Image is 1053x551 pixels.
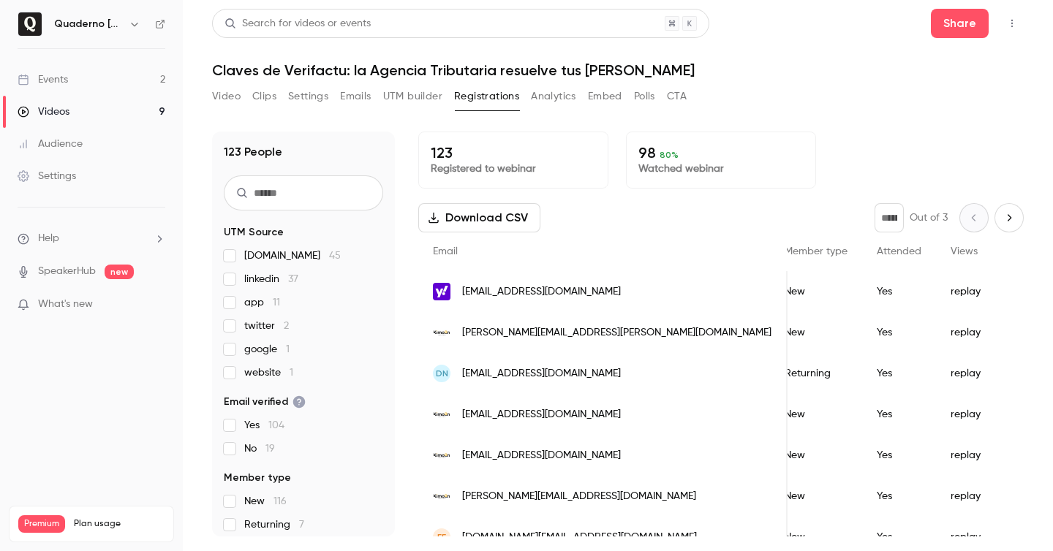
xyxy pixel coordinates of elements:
[436,367,448,380] span: DN
[660,150,679,160] span: 80 %
[244,272,298,286] span: linkedin
[38,297,93,312] span: What's new
[638,144,804,161] p: 98
[244,342,290,357] span: google
[224,471,291,485] span: Member type
[862,271,936,312] div: Yes
[531,85,576,108] button: Analytics
[288,274,298,284] span: 37
[462,530,697,545] span: [DOMAIN_NAME][EMAIL_ADDRESS][DOMAIN_NAME]
[18,12,42,36] img: Quaderno España
[74,518,165,530] span: Plan usage
[454,85,519,108] button: Registrations
[936,271,1016,312] div: replay
[18,104,69,119] div: Videos
[877,246,921,256] span: Attended
[462,407,621,422] span: [EMAIL_ADDRESS][DOMAIN_NAME]
[268,420,284,430] span: 104
[431,161,596,176] p: Registered to webinar
[212,61,1024,79] h1: Claves de Verifactu: la Agencia Tributaria resuelve tus [PERSON_NAME]
[936,435,1016,476] div: replay
[148,298,165,311] iframe: Noticeable Trigger
[244,248,341,263] span: [DOMAIN_NAME]
[931,9,989,38] button: Share
[244,494,287,509] span: New
[770,394,862,435] div: New
[299,520,304,530] span: 7
[433,246,458,256] span: Email
[770,476,862,517] div: New
[588,85,622,108] button: Embed
[18,169,76,183] div: Settings
[38,264,96,279] a: SpeakerHub
[951,246,978,256] span: Views
[212,85,241,108] button: Video
[462,284,621,300] span: [EMAIL_ADDRESS][DOMAIN_NAME]
[288,85,328,108] button: Settings
[431,144,596,161] p: 123
[437,531,446,544] span: FE
[224,225,284,240] span: UTM Source
[862,312,936,353] div: Yes
[433,324,450,341] img: kimoon.io
[329,251,341,261] span: 45
[18,231,165,246] li: help-dropdown-opener
[433,283,450,300] img: yahoo.es
[936,312,1016,353] div: replay
[383,85,442,108] button: UTM builder
[433,487,450,505] img: kimoon.io
[244,295,280,310] span: app
[634,85,655,108] button: Polls
[462,325,771,341] span: [PERSON_NAME][EMAIL_ADDRESS][PERSON_NAME][DOMAIN_NAME]
[252,85,276,108] button: Clips
[936,476,1016,517] div: replay
[994,203,1024,232] button: Next page
[433,406,450,423] img: kimoon.io
[340,85,371,108] button: Emails
[785,246,848,256] span: Member type
[910,210,948,225] p: Out of 3
[418,203,540,232] button: Download CSV
[1000,12,1024,35] button: Top Bar Actions
[54,17,123,31] h6: Quaderno [GEOGRAPHIC_DATA]
[286,344,290,354] span: 1
[18,137,83,151] div: Audience
[224,395,306,409] span: Email verified
[284,321,289,331] span: 2
[244,365,293,380] span: website
[862,394,936,435] div: Yes
[770,435,862,476] div: New
[462,489,696,504] span: [PERSON_NAME][EMAIL_ADDRESS][DOMAIN_NAME]
[244,418,284,433] span: Yes
[265,444,275,454] span: 19
[273,297,280,308] span: 11
[105,265,134,279] span: new
[18,72,68,87] div: Events
[18,515,65,533] span: Premium
[770,271,862,312] div: New
[244,441,275,456] span: No
[862,353,936,394] div: Yes
[638,161,804,176] p: Watched webinar
[936,394,1016,435] div: replay
[936,353,1016,394] div: replay
[462,366,621,381] span: [EMAIL_ADDRESS][DOMAIN_NAME]
[770,312,862,353] div: New
[862,435,936,476] div: Yes
[224,143,282,161] h1: 123 People
[433,446,450,464] img: kimoon.io
[244,517,304,532] span: Returning
[862,476,936,517] div: Yes
[224,16,371,31] div: Search for videos or events
[38,231,59,246] span: Help
[290,368,293,378] span: 1
[770,353,862,394] div: Returning
[273,496,287,506] span: 116
[244,319,289,333] span: twitter
[462,448,621,463] span: [EMAIL_ADDRESS][DOMAIN_NAME]
[667,85,687,108] button: CTA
